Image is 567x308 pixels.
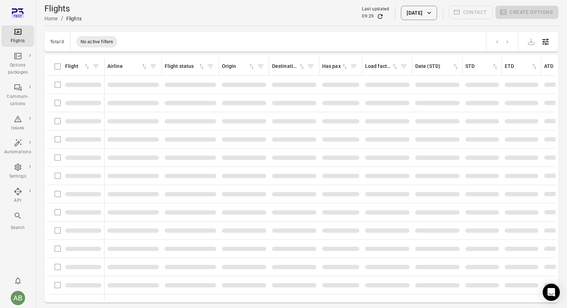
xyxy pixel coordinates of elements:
[322,63,348,70] div: Sort by has pax in ascending order
[538,35,553,49] button: Open table configuration
[415,63,459,70] div: Sort by date (STD) in ascending order
[1,25,34,47] a: Flights
[1,50,34,78] a: Options packages
[1,185,34,207] a: API
[1,113,34,134] a: Issues
[1,81,34,110] a: Communi-cations
[165,63,205,70] div: Sort by flight status in ascending order
[449,6,493,20] span: Please make a selection to create communications
[524,38,538,45] span: Please make a selection to export
[4,93,31,108] div: Communi-cations
[495,6,558,20] span: Please make a selection to create an option package
[11,291,25,305] div: AB
[65,63,91,70] div: Sort by flight in ascending order
[1,136,34,158] a: Automations
[66,15,82,22] div: Flights
[365,63,398,70] div: Sort by load factor in ascending order
[1,209,34,233] button: Search
[4,149,31,156] div: Automations
[76,38,118,45] span: No active filters
[362,13,374,20] div: 09:29
[50,39,64,44] div: Total 0
[465,63,499,70] div: Sort by STD in ascending order
[8,288,28,308] button: Aslaug Bjarnadottir
[4,125,31,132] div: Issues
[11,274,25,288] button: Notifications
[1,161,34,182] a: Settings
[4,224,31,232] div: Search
[61,14,63,23] li: /
[4,62,31,76] div: Options packages
[492,37,512,46] nav: pagination navigation
[348,61,359,72] span: Filter by has pax
[44,3,82,14] h1: Flights
[44,14,82,23] nav: Breadcrumbs
[107,63,148,70] div: Sort by airline in ascending order
[505,63,538,70] div: Sort by ETD in ascending order
[4,197,31,204] div: API
[222,63,255,70] div: Sort by origin in ascending order
[4,38,31,45] div: Flights
[91,61,101,72] span: Filter by flight
[205,61,216,72] span: Filter by flight status
[362,6,389,13] div: Last updated
[401,6,437,20] button: [DATE]
[4,173,31,180] div: Settings
[543,284,560,301] div: Open Intercom Messenger
[398,61,409,72] span: Filter by load factor
[305,61,316,72] span: Filter by destination
[44,16,58,21] a: Home
[377,13,384,20] button: Refresh data
[148,61,159,72] span: Filter by airline
[272,63,305,70] div: Sort by destination in ascending order
[255,61,266,72] span: Filter by origin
